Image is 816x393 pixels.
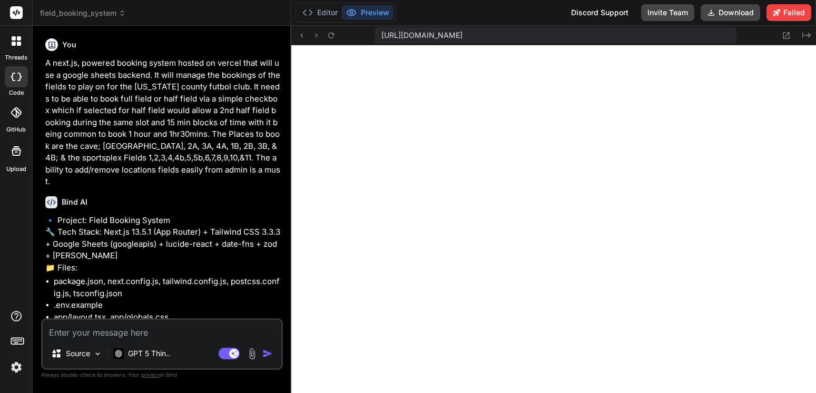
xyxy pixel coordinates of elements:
[5,53,27,62] label: threads
[93,349,102,358] img: Pick Models
[62,39,76,50] h6: You
[41,370,283,380] p: Always double-check its answers. Your in Bind
[291,45,816,393] iframe: Preview
[766,4,811,21] button: Failed
[128,348,170,359] p: GPT 5 Thin..
[381,30,463,41] span: [URL][DOMAIN_NAME]
[62,197,87,207] h6: Bind AI
[565,4,635,21] div: Discord Support
[6,125,26,134] label: GitHub
[54,311,281,324] li: app/layout.tsx, app/globals.css
[54,276,281,299] li: package.json, next.config.js, tailwind.config.js, postcss.config.js, tsconfig.json
[342,5,394,20] button: Preview
[298,5,342,20] button: Editor
[45,215,281,274] p: 🔹 Project: Field Booking System 🔧 Tech Stack: Next.js 13.5.1 (App Router) + Tailwind CSS 3.3.3 + ...
[40,8,126,18] span: field_booking_system
[262,348,273,359] img: icon
[141,371,160,378] span: privacy
[66,348,90,359] p: Source
[701,4,760,21] button: Download
[246,348,258,360] img: attachment
[45,57,281,188] p: A next.js, powered booking system hosted on vercel that will use a google sheets backend. It will...
[7,358,25,376] img: settings
[641,4,694,21] button: Invite Team
[6,165,26,174] label: Upload
[9,88,24,97] label: code
[54,299,281,311] li: .env.example
[113,348,124,358] img: GPT 5 Thinking High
